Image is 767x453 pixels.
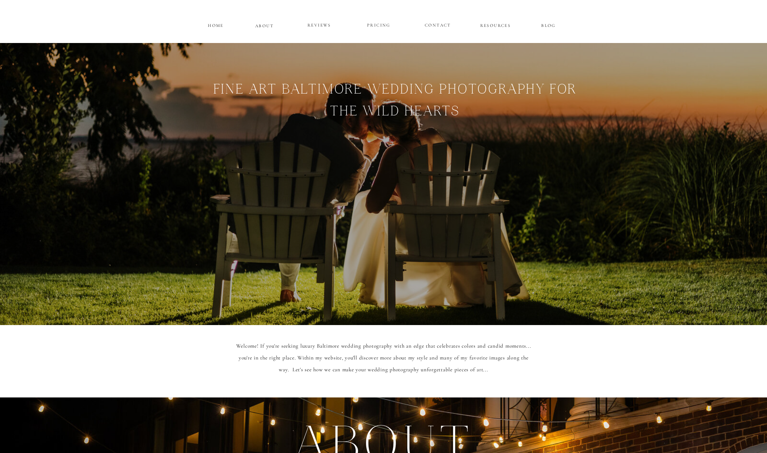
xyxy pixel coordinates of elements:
a: CONTACT [425,21,451,27]
p: Welcome! If you're seeking luxury Baltimore wedding photography with an edge that celebrates colo... [230,340,537,390]
a: BLOG [532,22,565,28]
a: PRICING [357,21,400,30]
a: REVIEWS [298,21,341,30]
a: RESOURCES [479,22,512,28]
a: ABOUT [255,22,274,28]
a: HOME [207,22,225,28]
h1: Fine Art Baltimore WEDDING pHOTOGRAPHY FOR THE WILD HEARTs [133,80,657,164]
